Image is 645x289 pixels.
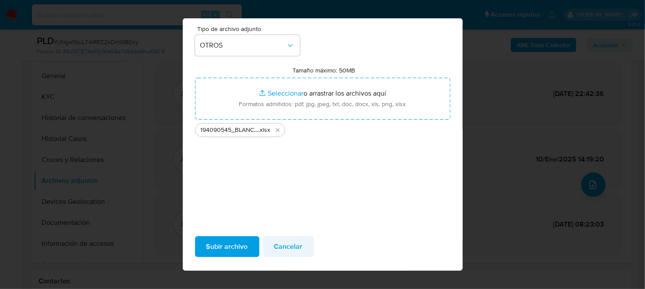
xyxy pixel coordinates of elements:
[195,120,450,137] ul: Archivos seleccionados
[200,41,286,50] span: OTROS
[197,26,302,32] span: Tipo de archivo adjunto
[263,236,314,257] button: Cancelar
[293,66,355,74] label: Tamaño máximo: 50MB
[274,237,303,256] span: Cancelar
[201,126,259,134] span: 194090545_BLANCA [PERSON_NAME] CUEVAS_SEP2025
[195,236,259,257] button: Subir archivo
[272,125,283,135] button: Eliminar 194090545_BLANCA AIDEE SOLIS CUEVAS_SEP2025.xlsx
[259,126,271,134] span: .xlsx
[195,35,300,56] button: OTROS
[206,237,248,256] span: Subir archivo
